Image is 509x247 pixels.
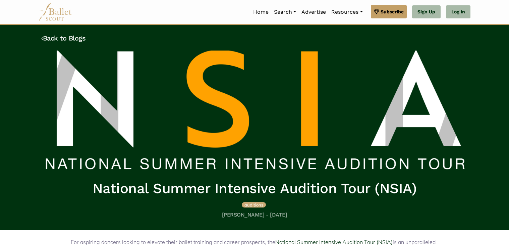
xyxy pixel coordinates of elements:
h5: [PERSON_NAME] - [DATE] [41,212,468,219]
a: Sign Up [412,5,441,19]
code: ‹ [41,34,43,42]
a: Subscribe [371,5,407,18]
a: Log In [446,5,470,19]
h1: National Summer Intensive Audition Tour (NSIA) [41,179,468,198]
a: Search [271,5,299,19]
a: Home [250,5,271,19]
a: Advertise [299,5,329,19]
a: ‹Back to Blogs [41,34,86,42]
a: Resources [329,5,365,19]
img: gem.svg [374,8,379,15]
a: auditions [242,201,266,208]
span: Subscribe [381,8,404,15]
span: auditions [244,202,263,208]
img: header_image.img [41,51,468,174]
a: National Summer Intensive Audition Tour (NSIA) [275,239,393,245]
